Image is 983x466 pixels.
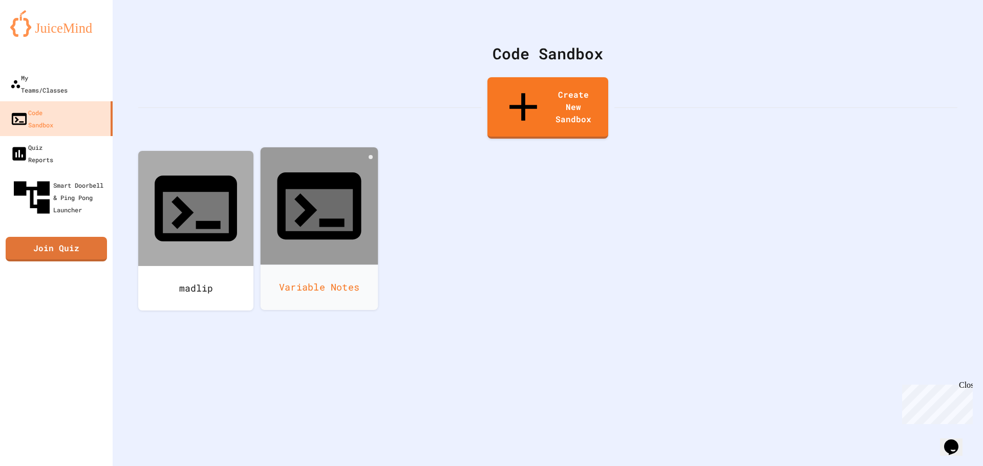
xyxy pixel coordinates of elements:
[10,72,68,96] div: My Teams/Classes
[4,4,71,65] div: Chat with us now!Close
[138,42,957,65] div: Code Sandbox
[10,176,109,219] div: Smart Doorbell & Ping Pong Launcher
[940,425,973,456] iframe: chat widget
[10,141,53,166] div: Quiz Reports
[487,77,608,139] a: Create New Sandbox
[10,10,102,37] img: logo-orange.svg
[898,381,973,424] iframe: chat widget
[6,237,107,261] a: Join Quiz
[138,266,253,310] div: madlip
[138,151,253,310] a: madlip
[261,264,378,310] div: Variable Notes
[261,147,378,310] a: Variable Notes
[10,106,53,131] div: Code Sandbox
